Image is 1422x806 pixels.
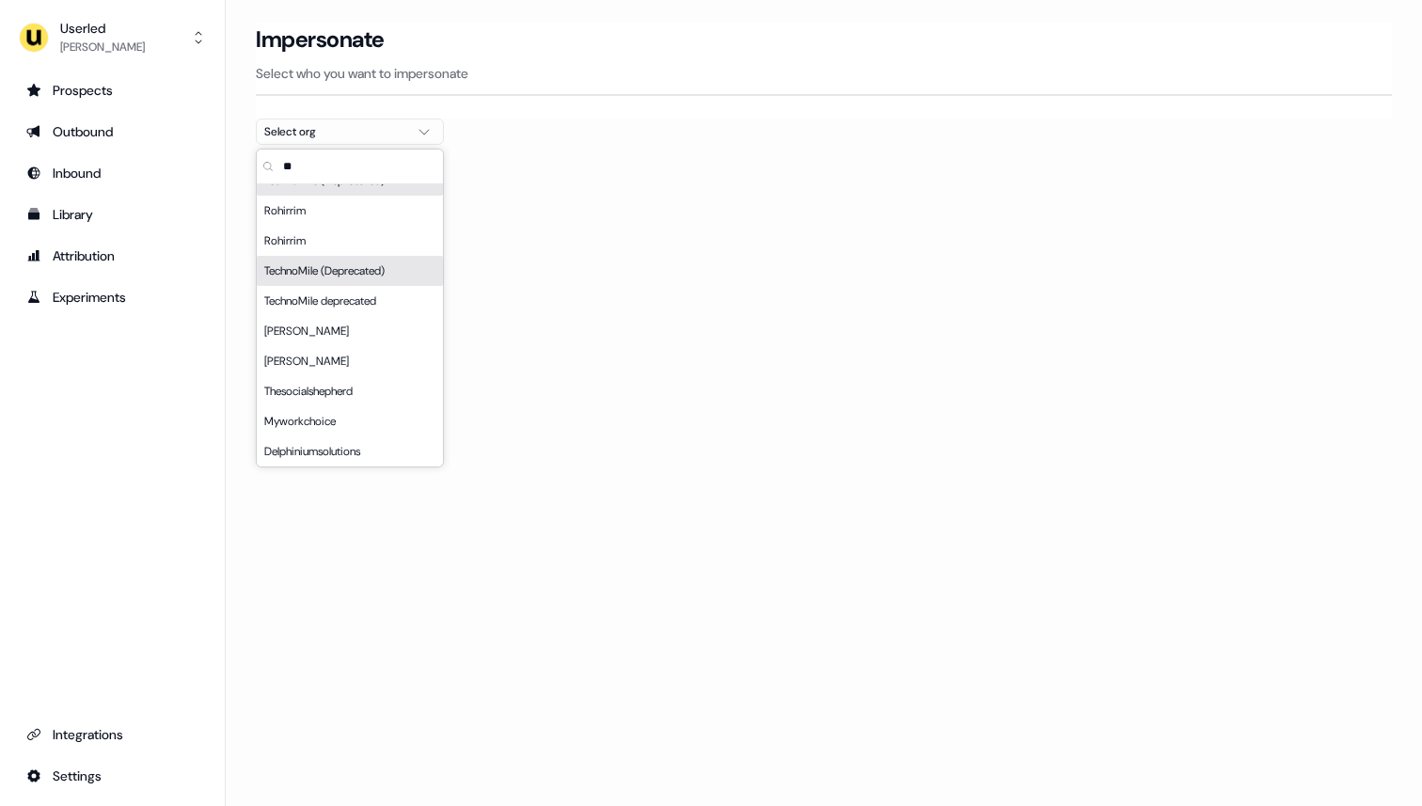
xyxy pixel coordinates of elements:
[26,288,198,307] div: Experiments
[257,436,443,466] div: Delphiniumsolutions
[15,199,210,229] a: Go to templates
[257,226,443,256] div: Rohirrim
[15,282,210,312] a: Go to experiments
[256,64,1392,83] p: Select who you want to impersonate
[257,346,443,376] div: [PERSON_NAME]
[60,38,145,56] div: [PERSON_NAME]
[256,25,385,54] h3: Impersonate
[15,117,210,147] a: Go to outbound experience
[26,725,198,744] div: Integrations
[256,119,444,145] button: Select org
[60,19,145,38] div: Userled
[15,15,210,60] button: Userled[PERSON_NAME]
[15,241,210,271] a: Go to attribution
[15,761,210,791] a: Go to integrations
[26,205,198,224] div: Library
[15,75,210,105] a: Go to prospects
[257,376,443,406] div: Thesocialshepherd
[26,164,198,182] div: Inbound
[257,196,443,226] div: Rohirrim
[26,246,198,265] div: Attribution
[257,184,443,466] div: Suggestions
[15,719,210,750] a: Go to integrations
[26,122,198,141] div: Outbound
[264,122,405,141] div: Select org
[257,256,443,286] div: TechnoMile (Deprecated)
[26,81,198,100] div: Prospects
[26,766,198,785] div: Settings
[15,158,210,188] a: Go to Inbound
[257,316,443,346] div: [PERSON_NAME]
[257,286,443,316] div: TechnoMile deprecated
[257,406,443,436] div: Myworkchoice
